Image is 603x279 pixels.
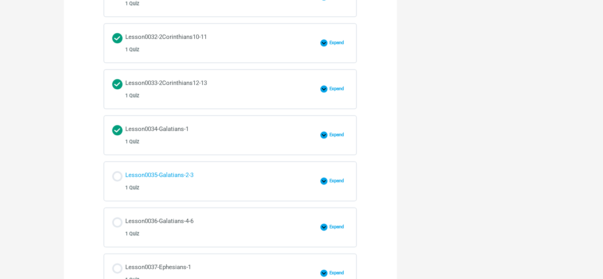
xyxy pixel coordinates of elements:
span: 1 Quiz [125,93,139,98]
span: Expand [327,270,348,276]
div: Lesson0034-Galatians-1 [125,124,189,146]
a: Completed Lesson0033-2Corinthians12-13 1 Quiz [112,78,316,100]
span: 1 Quiz [125,1,139,6]
div: Lesson0035-Galatians-2-3 [125,170,193,192]
a: Completed Lesson0034-Galatians-1 1 Quiz [112,124,316,146]
div: Completed [112,79,123,89]
div: Not started [112,263,123,273]
a: Not started Lesson0036-Galatians-4-6 1 Quiz [112,216,316,239]
button: Expand [320,269,348,277]
span: 1 Quiz [125,185,139,190]
div: Completed [112,33,123,43]
span: Expand [327,224,348,230]
div: Lesson0036-Galatians-4-6 [125,216,193,239]
a: Completed Lesson0032-2Corinthians10-11 1 Quiz [112,32,316,54]
button: Expand [320,131,348,139]
span: 1 Quiz [125,231,139,237]
div: Lesson0033-2Corinthians12-13 [125,78,207,100]
span: Expand [327,40,348,46]
button: Expand [320,223,348,231]
button: Expand [320,85,348,92]
div: Completed [112,125,123,135]
div: Not started [112,171,123,181]
span: 1 Quiz [125,139,139,144]
span: Expand [327,86,348,92]
div: Lesson0032-2Corinthians10-11 [125,32,207,54]
a: Not started Lesson0035-Galatians-2-3 1 Quiz [112,170,316,192]
button: Expand [320,177,348,185]
span: Expand [327,132,348,138]
div: Not started [112,217,123,227]
span: Expand [327,178,348,184]
span: 1 Quiz [125,47,139,52]
button: Expand [320,39,348,46]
